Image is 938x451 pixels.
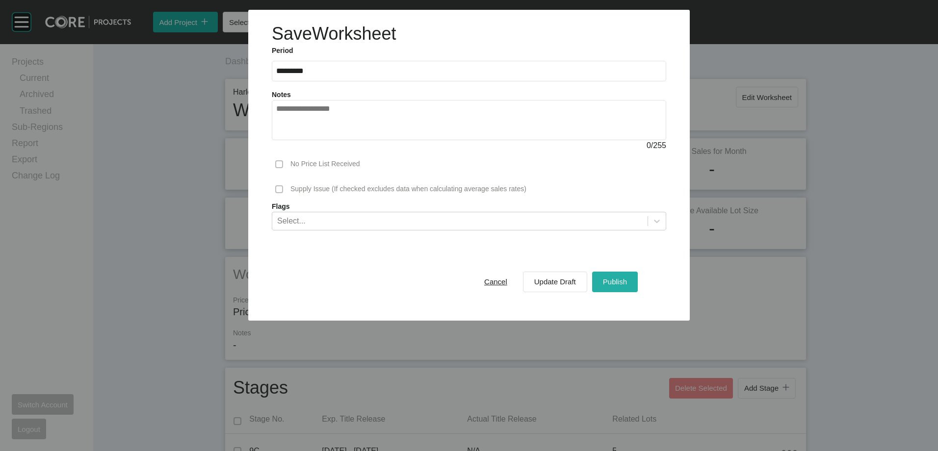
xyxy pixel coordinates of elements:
span: Publish [603,277,627,286]
h1: Save Worksheet [272,22,396,46]
p: No Price List Received [290,159,360,169]
button: Cancel [473,272,518,292]
label: Flags [272,202,666,212]
label: Notes [272,91,291,99]
div: Select... [277,215,306,226]
span: 0 [647,141,651,150]
span: Update Draft [534,277,576,286]
button: Publish [592,272,638,292]
label: Period [272,46,666,56]
span: Cancel [484,277,507,286]
p: Supply Issue (If checked excludes data when calculating average sales rates) [290,184,526,194]
button: Update Draft [523,272,587,292]
div: / 255 [272,140,666,151]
